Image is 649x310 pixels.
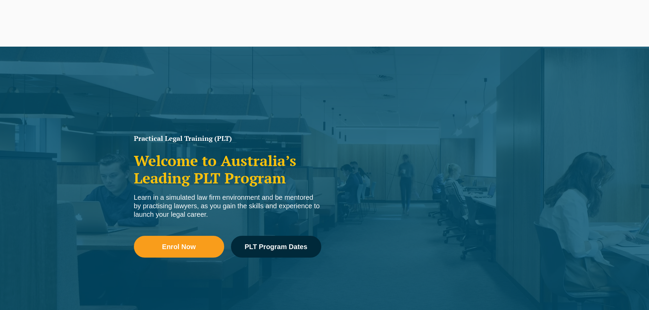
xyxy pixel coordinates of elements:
h2: Welcome to Australia’s Leading PLT Program [134,152,321,186]
h1: Practical Legal Training (PLT) [134,135,321,142]
a: Enrol Now [134,236,224,258]
a: PLT Program Dates [231,236,321,258]
div: Learn in a simulated law firm environment and be mentored by practising lawyers, as you gain the ... [134,193,321,219]
span: PLT Program Dates [245,243,307,250]
span: Enrol Now [162,243,196,250]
